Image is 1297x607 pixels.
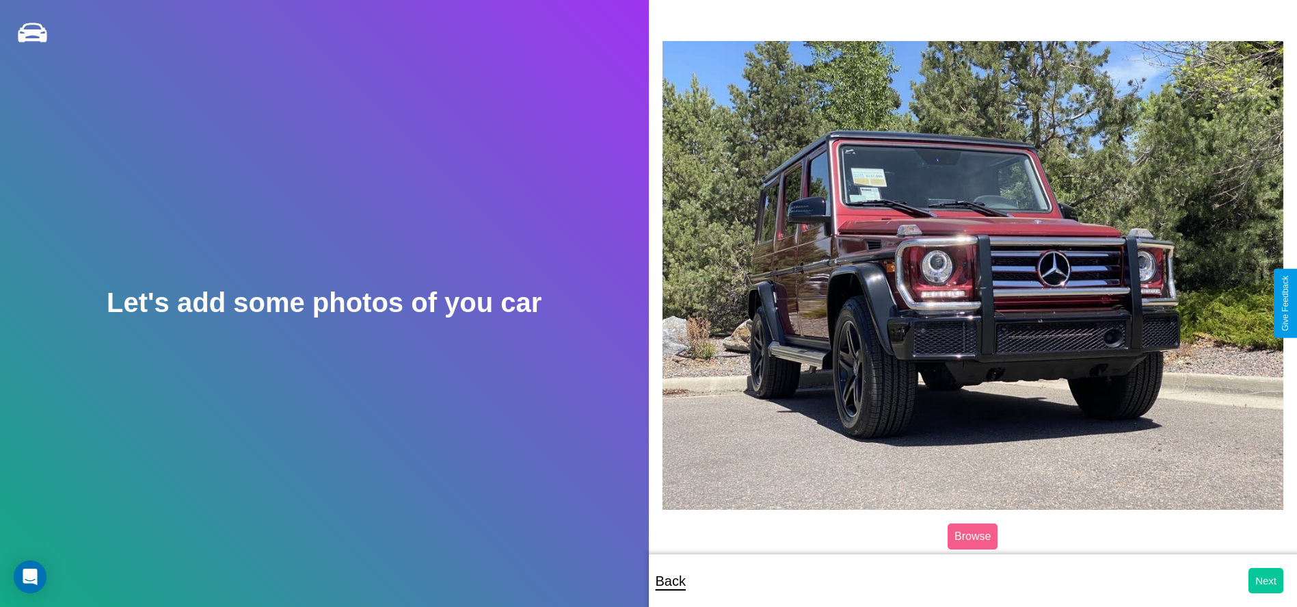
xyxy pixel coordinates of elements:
[107,287,541,318] h2: Let's add some photos of you car
[14,560,46,593] div: Open Intercom Messenger
[1248,568,1283,593] button: Next
[1281,276,1290,331] div: Give Feedback
[948,524,998,550] label: Browse
[656,569,686,593] p: Back
[663,41,1284,510] img: posted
